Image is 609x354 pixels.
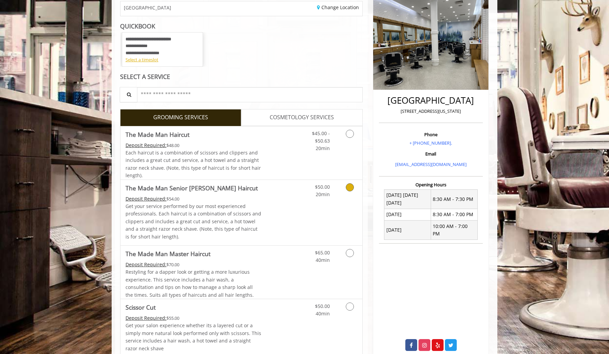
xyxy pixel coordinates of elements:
td: 10:00 AM - 7:00 PM [431,221,477,240]
span: $50.00 [315,184,330,190]
span: This service needs some Advance to be paid before we block your appointment [126,142,166,148]
span: $45.00 - $50.63 [312,130,330,144]
b: The Made Man Master Haircut [126,249,210,258]
h3: Opening Hours [379,182,483,187]
b: The Made Man Haircut [126,130,189,139]
td: [DATE] [384,221,431,240]
span: 20min [316,145,330,151]
td: [DATE] [DATE] [DATE] [384,189,431,209]
div: $70.00 [126,261,262,268]
div: $48.00 [126,142,262,149]
span: This service needs some Advance to be paid before we block your appointment [126,261,166,268]
span: $65.00 [315,249,330,256]
span: GROOMING SERVICES [153,113,208,122]
b: QUICKBOOK [120,22,155,30]
span: COSMETOLOGY SERVICES [270,113,334,122]
h3: Email [381,151,481,156]
div: SELECT A SERVICE [120,74,363,80]
p: Get your salon experience whether its a layered cut or a simply more natural look performed only ... [126,322,262,352]
td: 8:30 AM - 7:00 PM [431,209,477,220]
b: Scissor Cut [126,303,156,312]
span: This service needs some Advance to be paid before we block your appointment [126,315,166,321]
div: Select a timeslot [126,56,199,63]
a: + [PHONE_NUMBER]. [409,140,452,146]
a: [EMAIL_ADDRESS][DOMAIN_NAME] [395,161,467,167]
span: $50.00 [315,303,330,309]
td: 8:30 AM - 7:30 PM [431,189,477,209]
div: $55.00 [126,314,262,322]
span: This service needs some Advance to be paid before we block your appointment [126,195,166,202]
span: 40min [316,310,330,317]
span: [GEOGRAPHIC_DATA] [124,5,171,10]
div: $54.00 [126,195,262,203]
h2: [GEOGRAPHIC_DATA] [381,96,481,105]
a: Change Location [317,4,359,11]
p: Get your service performed by our most experienced professionals. Each haircut is a combination o... [126,203,262,241]
p: [STREET_ADDRESS][US_STATE] [381,108,481,115]
h3: Phone [381,132,481,137]
span: 40min [316,257,330,263]
b: The Made Man Senior [PERSON_NAME] Haircut [126,183,258,193]
span: Each haircut is a combination of scissors and clippers and includes a great cut and service, a ho... [126,149,261,179]
button: Service Search [120,87,137,102]
td: [DATE] [384,209,431,220]
span: 20min [316,191,330,197]
span: Restyling for a dapper look or getting a more luxurious experience. This service includes a hair ... [126,269,254,298]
